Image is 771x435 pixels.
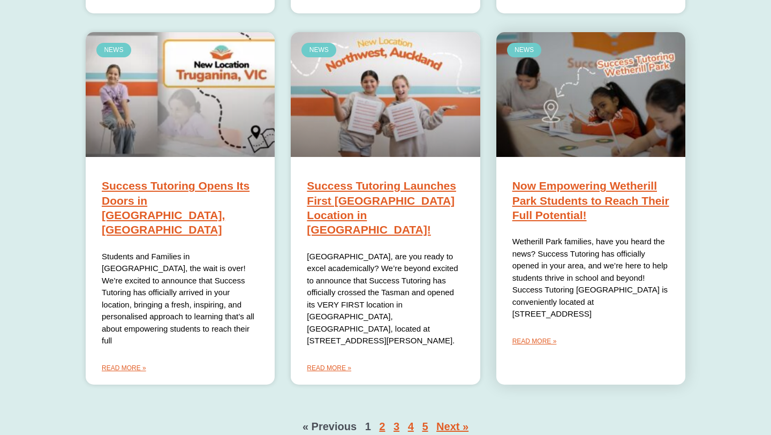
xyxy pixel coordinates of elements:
[301,43,336,57] div: News
[96,43,131,57] div: News
[102,179,250,236] a: Success Tutoring Opens Its Doors in [GEOGRAPHIC_DATA], [GEOGRAPHIC_DATA]
[307,179,456,236] a: Success Tutoring Launches First [GEOGRAPHIC_DATA] Location in [GEOGRAPHIC_DATA]!
[307,362,351,374] a: Read more about Success Tutoring Launches First New Zealand Location in Northwest!
[422,421,428,432] a: 5
[102,251,259,347] p: Students and Families in [GEOGRAPHIC_DATA], the wait is over! We’re excited to announce that Succ...
[587,314,771,435] iframe: Chat Widget
[408,421,414,432] a: 4
[436,421,468,432] a: Next »
[307,251,464,347] p: [GEOGRAPHIC_DATA], are you ready to excel academically? We’re beyond excited to announce that Suc...
[102,362,146,374] a: Read more about Success Tutoring Opens Its Doors in Truganina, VIC
[303,421,357,432] span: « Previous
[507,43,542,57] div: News
[512,236,669,320] p: Wetherill Park families, have you heard the news? Success Tutoring has officially opened in your ...
[365,421,371,432] span: 1
[394,421,399,432] a: 3
[512,335,557,347] a: Read more about Now Empowering Wetherill Park Students to Reach Their Full Potential!
[379,421,385,432] a: 2
[512,179,669,221] a: Now Empowering Wetherill Park Students to Reach Their Full Potential!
